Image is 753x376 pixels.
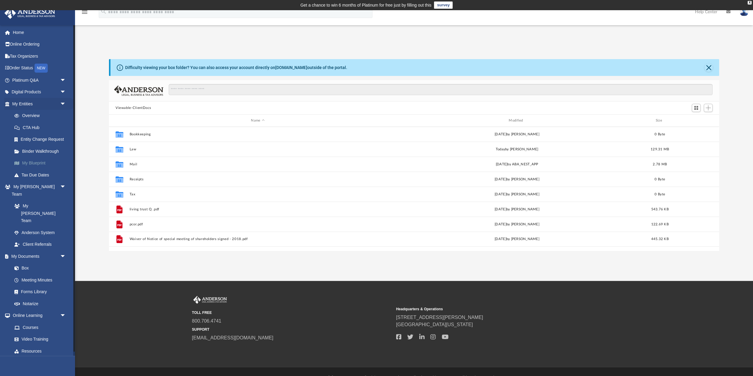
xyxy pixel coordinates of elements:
[704,104,713,112] button: Add
[100,8,107,15] i: search
[8,262,69,274] a: Box
[192,296,228,304] img: Anderson Advisors Platinum Portal
[8,169,75,181] a: Tax Due Dates
[125,65,347,71] div: Difficulty viewing your box folder? You can also access your account directly on outside of the p...
[4,98,75,110] a: My Entitiesarrow_drop_down
[651,223,668,226] span: 122.69 KB
[653,163,667,166] span: 2.78 MB
[8,134,75,146] a: Entity Change Request
[389,207,645,212] div: [DATE] by [PERSON_NAME]
[388,118,645,123] div: Modified
[692,104,701,112] button: Switch to Grid View
[4,50,75,62] a: Tax Organizers
[8,286,69,298] a: Forms Library
[704,63,713,72] button: Close
[389,147,645,152] div: by [PERSON_NAME]
[648,118,672,123] div: Size
[129,207,386,211] button: living trust Q .pdf
[81,11,88,16] a: menu
[60,98,72,110] span: arrow_drop_down
[4,86,75,98] a: Digital Productsarrow_drop_down
[389,162,645,167] div: [DATE] by ABA_NEST_APP
[60,86,72,98] span: arrow_drop_down
[129,118,386,123] div: Name
[129,162,386,166] button: Mail
[8,333,69,345] a: Video Training
[4,250,72,262] a: My Documentsarrow_drop_down
[396,306,596,312] small: Headquarters & Operations
[396,315,483,320] a: [STREET_ADDRESS][PERSON_NAME]
[192,335,273,340] a: [EMAIL_ADDRESS][DOMAIN_NAME]
[112,118,127,123] div: id
[8,122,75,134] a: CTA Hub
[8,298,72,310] a: Notarize
[651,208,668,211] span: 543.76 KB
[8,227,72,239] a: Anderson System
[129,192,386,196] button: Tax
[4,181,72,200] a: My [PERSON_NAME] Teamarrow_drop_down
[8,157,75,169] a: My Blueprint
[3,7,57,19] img: Anderson Advisors Platinum Portal
[129,147,386,151] button: Law
[192,327,392,332] small: SUPPORT
[169,84,712,95] input: Search files and folders
[8,345,72,357] a: Resources
[655,133,665,136] span: 0 Byte
[129,237,386,241] button: Waiver of Notice of special meeting of shareholders signed - 2018.pdf
[192,310,392,315] small: TOLL FREE
[674,118,716,123] div: id
[60,310,72,322] span: arrow_drop_down
[8,274,72,286] a: Meeting Minutes
[8,145,75,157] a: Binder Walkthrough
[129,177,386,181] button: Receipts
[300,2,432,9] div: Get a chance to win 6 months of Platinum for free just by filling out this
[275,65,307,70] a: [DOMAIN_NAME]
[8,321,72,333] a: Courses
[651,148,669,151] span: 129.31 MB
[129,222,386,226] button: pcor.pdf
[4,62,75,74] a: Order StatusNEW
[116,105,151,111] button: Viewable-ClientDocs
[739,8,748,16] img: User Pic
[655,178,665,181] span: 0 Byte
[60,250,72,263] span: arrow_drop_down
[4,38,75,50] a: Online Ordering
[389,192,645,197] div: [DATE] by [PERSON_NAME]
[35,64,48,73] div: NEW
[389,177,645,182] div: [DATE] by [PERSON_NAME]
[8,200,69,227] a: My [PERSON_NAME] Team
[748,1,751,5] div: close
[389,236,645,242] div: [DATE] by [PERSON_NAME]
[4,74,75,86] a: Platinum Q&Aarrow_drop_down
[651,237,668,241] span: 445.32 KB
[4,26,75,38] a: Home
[434,2,453,9] a: survey
[655,193,665,196] span: 0 Byte
[129,132,386,136] button: Bookkeeping
[4,310,72,322] a: Online Learningarrow_drop_down
[109,127,719,251] div: grid
[60,181,72,193] span: arrow_drop_down
[81,8,88,16] i: menu
[396,322,473,327] a: [GEOGRAPHIC_DATA][US_STATE]
[192,318,221,323] a: 800.706.4741
[8,239,72,251] a: Client Referrals
[60,74,72,86] span: arrow_drop_down
[496,148,505,151] span: today
[389,132,645,137] div: [DATE] by [PERSON_NAME]
[389,222,645,227] div: [DATE] by [PERSON_NAME]
[8,110,75,122] a: Overview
